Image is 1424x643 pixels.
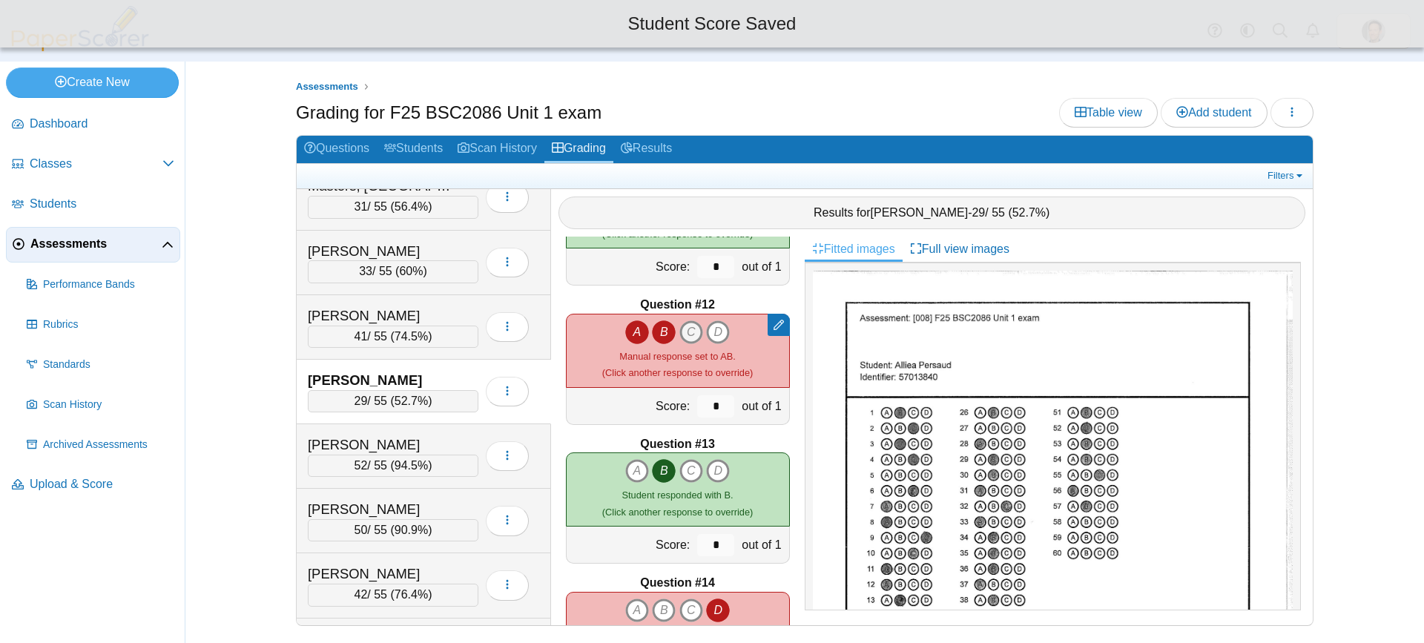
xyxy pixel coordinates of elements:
[43,317,174,332] span: Rubrics
[359,265,372,277] span: 33
[308,371,456,390] div: [PERSON_NAME]
[308,196,478,218] div: / 55 ( )
[1176,106,1251,119] span: Add student
[30,156,162,172] span: Classes
[625,459,649,483] i: A
[602,489,753,517] small: (Click another response to override)
[355,395,368,407] span: 29
[296,100,601,125] h1: Grading for F25 BSC2086 Unit 1 exam
[602,211,753,239] small: (Click another response to override)
[43,398,174,412] span: Scan History
[395,330,428,343] span: 74.5%
[640,436,714,452] b: Question #13
[292,78,362,96] a: Assessments
[602,351,753,378] small: (Click another response to override)
[308,260,478,283] div: / 55 ( )
[6,227,180,263] a: Assessments
[30,196,174,212] span: Students
[30,476,174,492] span: Upload & Score
[21,427,180,463] a: Archived Assessments
[805,237,903,262] a: Fitted images
[355,330,368,343] span: 41
[652,459,676,483] i: B
[21,347,180,383] a: Standards
[6,41,154,53] a: PaperScorer
[6,107,180,142] a: Dashboard
[21,267,180,303] a: Performance Bands
[625,320,649,344] i: A
[706,599,730,622] i: D
[308,519,478,541] div: / 55 ( )
[1012,206,1046,219] span: 52.7%
[679,459,703,483] i: C
[622,489,734,501] span: Student responded with B.
[706,459,730,483] i: D
[640,575,714,591] b: Question #14
[679,320,703,344] i: C
[567,527,694,563] div: Score:
[355,200,368,213] span: 31
[308,390,478,412] div: / 55 ( )
[6,67,179,97] a: Create New
[395,200,428,213] span: 56.4%
[355,459,368,472] span: 52
[652,320,676,344] i: B
[43,277,174,292] span: Performance Bands
[395,524,428,536] span: 90.9%
[6,467,180,503] a: Upload & Score
[308,455,478,477] div: / 55 ( )
[43,438,174,452] span: Archived Assessments
[395,395,428,407] span: 52.7%
[613,136,679,163] a: Results
[738,527,788,563] div: out of 1
[6,147,180,182] a: Classes
[297,136,377,163] a: Questions
[1161,98,1267,128] a: Add student
[640,297,714,313] b: Question #12
[1075,106,1142,119] span: Table view
[6,187,180,222] a: Students
[738,388,788,424] div: out of 1
[308,306,456,326] div: [PERSON_NAME]
[377,136,450,163] a: Students
[296,81,358,92] span: Assessments
[355,588,368,601] span: 42
[11,11,1413,36] div: Student Score Saved
[567,248,694,285] div: Score:
[625,599,649,622] i: A
[308,435,456,455] div: [PERSON_NAME]
[30,116,174,132] span: Dashboard
[43,357,174,372] span: Standards
[308,326,478,348] div: / 55 ( )
[1059,98,1158,128] a: Table view
[871,206,969,219] span: [PERSON_NAME]
[395,459,428,472] span: 94.5%
[903,237,1017,262] a: Full view images
[738,248,788,285] div: out of 1
[450,136,544,163] a: Scan History
[558,197,1306,229] div: Results for - / 55 ( )
[1264,168,1309,183] a: Filters
[399,265,423,277] span: 60%
[308,584,478,606] div: / 55 ( )
[972,206,985,219] span: 29
[544,136,613,163] a: Grading
[21,387,180,423] a: Scan History
[30,236,162,252] span: Assessments
[308,242,456,261] div: [PERSON_NAME]
[679,599,703,622] i: C
[567,388,694,424] div: Score:
[652,599,676,622] i: B
[308,500,456,519] div: [PERSON_NAME]
[395,588,428,601] span: 76.4%
[706,320,730,344] i: D
[355,524,368,536] span: 50
[21,307,180,343] a: Rubrics
[308,564,456,584] div: [PERSON_NAME]
[619,351,736,362] span: Manual response set to AB.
